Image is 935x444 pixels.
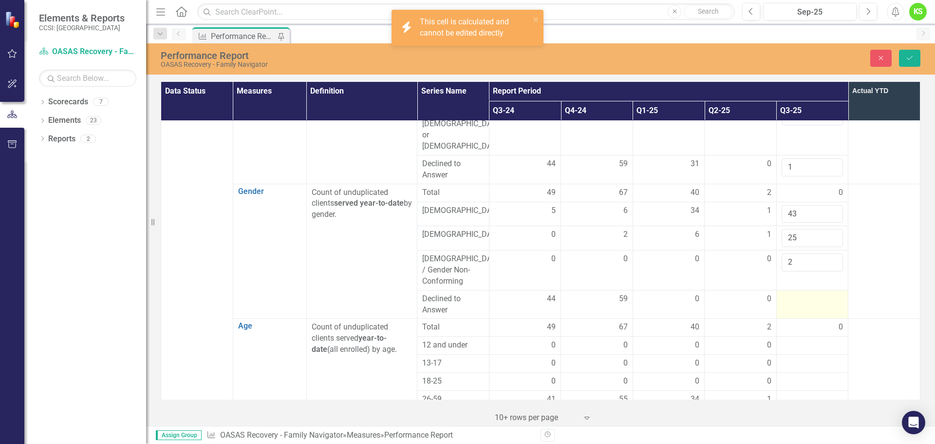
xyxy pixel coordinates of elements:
[551,358,556,369] span: 0
[39,70,136,87] input: Search Below...
[422,229,484,240] span: [DEMOGRAPHIC_DATA]
[691,187,699,198] span: 40
[619,187,628,198] span: 67
[623,376,628,387] span: 0
[5,11,22,28] img: ClearPoint Strategy
[619,322,628,333] span: 67
[695,358,699,369] span: 0
[623,253,628,265] span: 0
[551,376,556,387] span: 0
[619,158,628,170] span: 59
[334,198,404,208] strong: served year-to-date
[197,3,735,20] input: Search ClearPoint...
[839,187,843,198] span: 0
[384,430,453,440] div: Performance Report
[551,205,556,216] span: 5
[767,394,771,405] span: 1
[767,158,771,170] span: 0
[420,17,530,39] div: This cell is calculated and cannot be edited directly
[767,322,771,333] span: 2
[623,340,628,351] span: 0
[422,394,484,405] span: 26-59
[551,229,556,240] span: 0
[767,253,771,265] span: 0
[422,253,484,287] span: [DEMOGRAPHIC_DATA] / Gender Non-Conforming
[347,430,380,440] a: Measures
[623,205,628,216] span: 6
[312,322,412,355] p: Count of unduplicated clients served (all enrolled) by age.
[422,107,484,152] span: Not [DEMOGRAPHIC_DATA] or [DEMOGRAPHIC_DATA]
[691,394,699,405] span: 34
[80,135,96,143] div: 2
[551,340,556,351] span: 0
[422,205,484,216] span: [DEMOGRAPHIC_DATA]
[691,322,699,333] span: 40
[547,187,556,198] span: 49
[422,358,484,369] span: 13-17
[623,229,628,240] span: 2
[48,134,75,145] a: Reports
[238,322,301,330] a: Age
[695,340,699,351] span: 0
[48,115,81,126] a: Elements
[422,293,484,316] span: Declined to Answer
[422,187,484,198] span: Total
[767,229,771,240] span: 1
[238,187,301,196] a: Gender
[422,340,484,351] span: 12 and under
[767,358,771,369] span: 0
[547,293,556,305] span: 44
[619,293,628,305] span: 59
[763,3,857,20] button: Sep-25
[312,187,412,221] p: Count of unduplicated clients by gender.
[422,158,484,181] span: Declined to Answer
[767,6,853,18] div: Sep-25
[691,205,699,216] span: 34
[93,98,109,106] div: 7
[767,205,771,216] span: 1
[547,394,556,405] span: 41
[902,411,925,434] div: Open Intercom Messenger
[422,322,484,333] span: Total
[211,30,275,42] div: Performance Report
[220,430,343,440] a: OASAS Recovery - Family Navigator
[691,158,699,170] span: 31
[619,394,628,405] span: 55
[684,5,732,19] button: Search
[695,376,699,387] span: 0
[161,50,587,61] div: Performance Report
[533,14,540,25] button: close
[767,187,771,198] span: 2
[909,3,927,20] button: KS
[767,340,771,351] span: 0
[623,358,628,369] span: 0
[206,430,533,441] div: » »
[695,253,699,265] span: 0
[551,253,556,265] span: 0
[839,322,843,333] span: 0
[698,7,719,15] span: Search
[48,97,88,108] a: Scorecards
[39,46,136,58] a: OASAS Recovery - Family Navigator
[547,158,556,170] span: 44
[695,229,699,240] span: 6
[767,293,771,305] span: 0
[547,322,556,333] span: 49
[161,61,587,68] div: OASAS Recovery - Family Navigator
[39,24,125,32] small: CCSI: [GEOGRAPHIC_DATA]
[767,376,771,387] span: 0
[695,293,699,305] span: 0
[422,376,484,387] span: 18-25
[86,116,101,125] div: 23
[39,12,125,24] span: Elements & Reports
[156,430,202,440] span: Assign Group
